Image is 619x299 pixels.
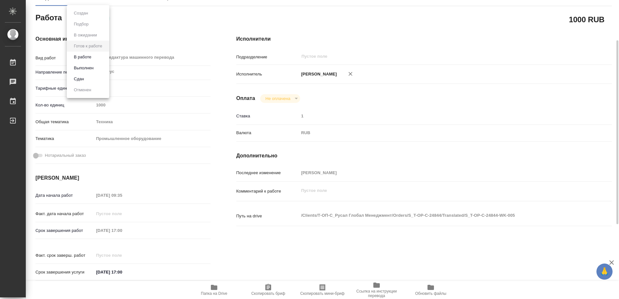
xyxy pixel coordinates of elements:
button: В работе [72,54,93,61]
button: Сдан [72,75,86,83]
button: Создан [72,10,90,17]
button: Подбор [72,21,91,28]
button: Выполнен [72,65,95,72]
button: Готов к работе [72,43,104,50]
button: Отменен [72,86,93,94]
button: В ожидании [72,32,99,39]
